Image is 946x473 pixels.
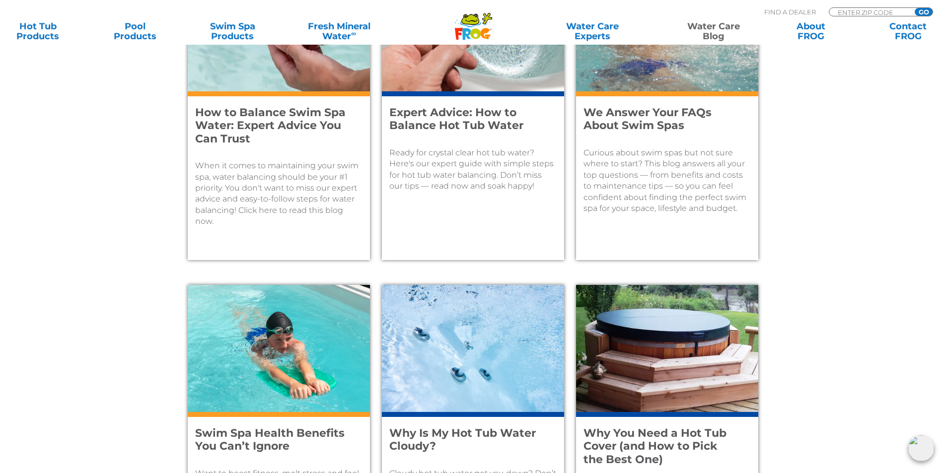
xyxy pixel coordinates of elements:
[389,147,557,192] p: Ready for crystal clear hot tub water? Here's our expert guide with simple steps for hot tub wate...
[195,427,349,453] h4: Swim Spa Health Benefits You Can’t Ignore
[188,285,370,412] img: A young girl swims in a swim spa with a kickboard. She is wearing goggles and a blue swimsuit.
[351,29,356,37] sup: ∞
[764,7,816,16] p: Find A Dealer
[583,427,737,466] h4: Why You Need a Hot Tub Cover (and How to Pick the Best One)
[871,21,946,41] a: ContactFROG
[908,435,934,461] img: openIcon
[195,160,363,227] p: When it comes to maintaining your swim spa, water balancing should be your #1 priority. You don't...
[773,21,849,41] a: AboutFROG
[382,285,564,412] img: Underwater shot of hot tub jets. The water is slightly cloudy.
[915,8,933,16] input: GO
[389,427,543,453] h4: Why Is My Hot Tub Water Cloudy?
[583,106,737,133] h4: We Answer Your FAQs About Swim Spas
[576,285,758,412] img: A hot tub cover fits snugly on an outdoor wooden hot tub
[292,21,387,41] a: Fresh MineralWater∞
[195,21,270,41] a: Swim SpaProducts
[583,147,751,214] p: Curious about swim spas but not sure where to start? This blog answers all your top questions — f...
[97,21,173,41] a: PoolProducts
[676,21,751,41] a: Water CareBlog
[389,106,543,133] h4: Expert Advice: How to Balance Hot Tub Water
[195,106,349,145] h4: How to Balance Swim Spa Water: Expert Advice You Can Trust
[837,8,904,16] input: Zip Code Form
[531,21,655,41] a: Water CareExperts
